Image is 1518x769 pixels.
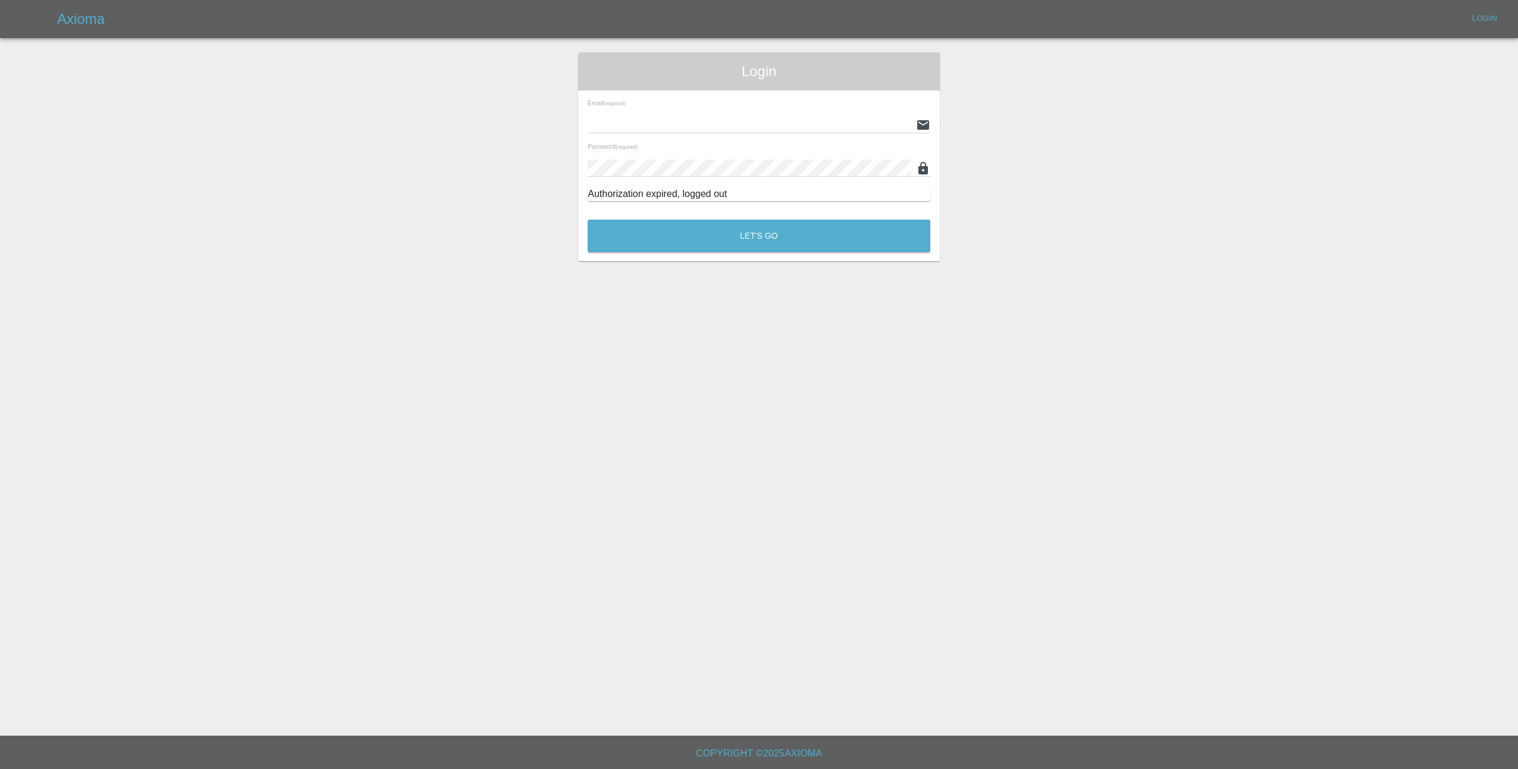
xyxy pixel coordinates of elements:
[588,62,930,81] span: Login
[616,145,638,150] small: (required)
[588,187,930,201] div: Authorization expired, logged out
[57,10,105,29] h5: Axioma
[604,101,626,107] small: (required)
[588,143,638,150] span: Password
[588,99,626,107] span: Email
[10,745,1508,762] h6: Copyright © 2025 Axioma
[588,220,930,252] button: Let's Go
[1466,10,1504,28] a: Login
